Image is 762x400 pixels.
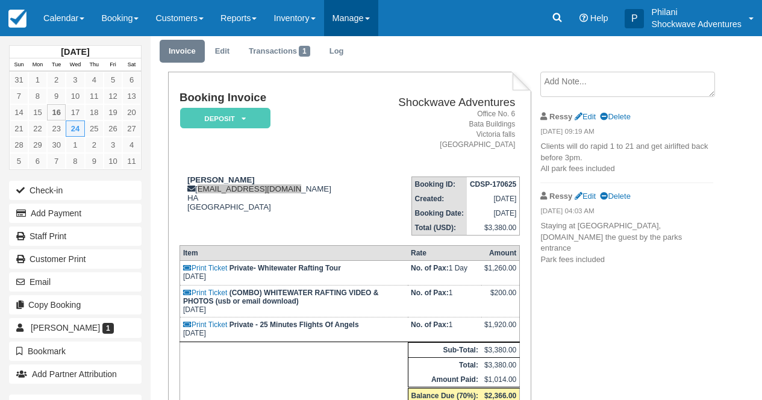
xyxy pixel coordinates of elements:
a: 9 [47,88,66,104]
a: 3 [66,72,84,88]
th: Sat [122,58,141,72]
span: 1 [102,323,114,334]
img: checkfront-main-nav-mini-logo.png [8,10,27,28]
th: Sun [10,58,28,72]
a: Delete [600,192,630,201]
td: [DATE] [467,192,520,206]
div: $1,260.00 [484,264,516,282]
a: 16 [47,104,66,120]
a: 19 [104,104,122,120]
em: Deposit [180,108,270,129]
a: 12 [104,88,122,104]
a: 7 [47,153,66,169]
th: Sub-Total: [408,343,481,358]
a: 15 [28,104,47,120]
td: [DATE] [467,206,520,220]
h2: Shockwave Adventures [370,96,515,109]
a: 6 [122,72,141,88]
button: Email [9,272,142,292]
a: 11 [85,88,104,104]
td: 1 Day [408,261,481,286]
a: Print Ticket [183,264,227,272]
th: Rate [408,246,481,261]
a: 25 [85,120,104,137]
a: 18 [85,104,104,120]
th: Fri [104,58,122,72]
a: 24 [66,120,84,137]
td: $1,014.00 [481,372,520,388]
span: [PERSON_NAME] [31,323,100,333]
p: Shockwave Adventures [651,18,742,30]
th: Total: [408,358,481,373]
a: Edit [206,40,239,63]
a: 10 [66,88,84,104]
span: Help [590,13,608,23]
a: Log [320,40,353,63]
th: Wed [66,58,84,72]
th: Item [180,246,408,261]
strong: Private - 25 Minutes Flights Of Angels [230,320,359,329]
a: 1 [66,137,84,153]
a: 28 [10,137,28,153]
a: 14 [10,104,28,120]
button: Bookmark [9,342,142,361]
a: Print Ticket [183,289,227,297]
a: Deposit [180,107,266,130]
th: Booking Date: [411,206,467,220]
td: 1 [408,317,481,342]
a: 13 [122,88,141,104]
a: 20 [122,104,141,120]
th: Created: [411,192,467,206]
i: Help [579,14,588,22]
a: 4 [85,72,104,88]
strong: [PERSON_NAME] [187,175,255,184]
a: Print Ticket [183,320,227,329]
a: 9 [85,153,104,169]
th: Booking ID: [411,177,467,192]
div: $1,920.00 [484,320,516,339]
a: Edit [575,112,596,121]
a: 1 [28,72,47,88]
a: 3 [104,137,122,153]
em: [DATE] 09:19 AM [540,127,713,140]
a: 27 [122,120,141,137]
a: 21 [10,120,28,137]
th: Total (USD): [411,220,467,236]
button: Add Payment [9,204,142,223]
a: 30 [47,137,66,153]
td: [DATE] [180,317,408,342]
div: $200.00 [484,289,516,307]
a: 17 [66,104,84,120]
a: 11 [122,153,141,169]
td: $3,380.00 [481,343,520,358]
th: Mon [28,58,47,72]
button: Add Partner Attribution [9,364,142,384]
button: Copy Booking [9,295,142,314]
a: 6 [28,153,47,169]
strong: No. of Pax [411,289,449,297]
a: 23 [47,120,66,137]
a: 8 [66,153,84,169]
em: [DATE] 04:03 AM [540,206,713,219]
h1: Booking Invoice [180,92,365,104]
span: 1 [299,46,310,57]
button: Check-in [9,181,142,200]
a: 31 [10,72,28,88]
strong: No. of Pax [411,264,449,272]
th: Thu [85,58,104,72]
address: Office No. 6 Bata Buildings Victoria falls [GEOGRAPHIC_DATA] [370,109,515,151]
td: [DATE] [180,286,408,317]
td: $3,380.00 [481,358,520,373]
a: 5 [10,153,28,169]
p: Clients will do rapid 1 to 21 and get airlifted back before 3pm. All park fees included [540,141,713,175]
a: Edit [575,192,596,201]
a: 29 [28,137,47,153]
a: 8 [28,88,47,104]
td: 1 [408,286,481,317]
div: [EMAIL_ADDRESS][DOMAIN_NAME] HA [GEOGRAPHIC_DATA] [180,175,365,211]
p: Staying at [GEOGRAPHIC_DATA], [DOMAIN_NAME] the guest by the parks entrance Park fees included [540,220,713,265]
strong: [DATE] [61,47,89,57]
a: Invoice [160,40,205,63]
a: Customer Print [9,249,142,269]
td: $3,380.00 [467,220,520,236]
